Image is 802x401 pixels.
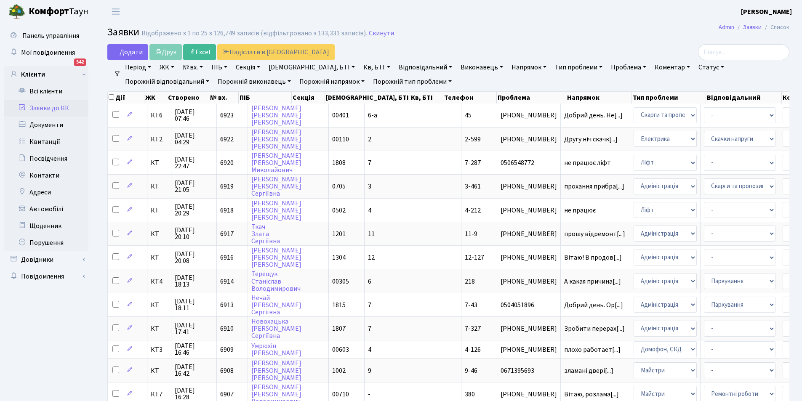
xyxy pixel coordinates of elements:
a: Заявки [743,23,762,32]
a: Всі клієнти [4,83,88,100]
a: ЖК [156,60,178,74]
span: 9 [368,366,371,375]
span: Добрий день. Ор[...] [564,300,623,310]
span: [DATE] 22:47 [175,156,213,170]
a: Напрямок [508,60,550,74]
span: [PHONE_NUMBER] [501,183,557,190]
th: Напрямок [566,92,631,104]
span: - [368,390,370,399]
span: [PHONE_NUMBER] [501,136,557,143]
a: [PERSON_NAME][PERSON_NAME][PERSON_NAME] [251,359,301,382]
span: 1808 [332,158,346,167]
span: 4 [368,345,371,354]
span: [DATE] 20:08 [175,251,213,264]
span: [DATE] 04:29 [175,132,213,146]
span: 00110 [332,135,349,144]
span: 218 [465,277,475,286]
span: 0506548772 [501,159,557,166]
span: 4-212 [465,206,481,215]
a: № вх. [179,60,206,74]
span: 1002 [332,366,346,375]
span: [DATE] 20:29 [175,203,213,217]
span: 7 [368,300,371,310]
span: 4 [368,206,371,215]
span: КТ4 [151,278,168,285]
span: 12 [368,253,375,262]
span: [DATE] 21:05 [175,180,213,193]
th: Секція [292,92,325,104]
span: КТ3 [151,346,168,353]
a: [PERSON_NAME] [741,7,792,17]
a: Додати [107,44,148,60]
span: КТ [151,367,168,374]
li: Список [762,23,789,32]
span: 2-599 [465,135,481,144]
span: КТ [151,231,168,237]
a: [PERSON_NAME][PERSON_NAME][PERSON_NAME] [251,246,301,269]
span: 7-287 [465,158,481,167]
span: 45 [465,111,472,120]
a: [PERSON_NAME][PERSON_NAME]Миколайович [251,151,301,175]
span: не працює [564,207,626,214]
span: 0671395693 [501,367,557,374]
span: зламані двері[...] [564,366,613,375]
span: 6913 [220,300,234,310]
th: № вх. [209,92,239,104]
span: Додати [113,48,143,57]
span: 6-а [368,111,377,120]
span: 6910 [220,324,234,333]
a: [PERSON_NAME][PERSON_NAME][PERSON_NAME] [251,127,301,151]
span: 6909 [220,345,234,354]
span: 6907 [220,390,234,399]
a: Відповідальний [395,60,456,74]
a: Admin [719,23,734,32]
a: Панель управління [4,27,88,44]
span: 3 [368,182,371,191]
a: Порожній відповідальний [122,74,213,89]
th: Тип проблеми [632,92,706,104]
span: 0705 [332,182,346,191]
span: [PHONE_NUMBER] [501,346,557,353]
nav: breadcrumb [706,19,802,36]
th: ЖК [144,92,167,104]
span: 6914 [220,277,234,286]
span: [DATE] 17:41 [175,322,213,335]
a: Довідники [4,251,88,268]
div: 542 [74,58,86,66]
th: Створено [167,92,209,104]
th: ПІБ [239,92,292,104]
span: прохання прибра[...] [564,182,624,191]
span: КТ [151,302,168,308]
input: Пошук... [698,44,789,60]
span: Панель управління [22,31,79,40]
span: прошу відремонт[...] [564,229,625,239]
span: КТ [151,159,168,166]
span: 00305 [332,277,349,286]
span: 6922 [220,135,234,144]
a: [PERSON_NAME][PERSON_NAME]Сергіївна [251,175,301,198]
a: Порушення [4,234,88,251]
a: Порожній тип проблеми [370,74,455,89]
a: ТкачЗлатаСергіївна [251,222,280,246]
a: [PERSON_NAME][PERSON_NAME][PERSON_NAME] [251,104,301,127]
span: 00401 [332,111,349,120]
span: Вітаю! В продов[...] [564,253,622,262]
a: Секція [232,60,264,74]
span: 6918 [220,206,234,215]
a: Клієнти [4,66,88,83]
a: Виконавець [457,60,506,74]
th: Кв, БТІ [410,92,443,104]
a: Новохацька[PERSON_NAME]Сергіївна [251,317,301,340]
span: Мої повідомлення [21,48,75,57]
a: Статус [695,60,727,74]
span: [PHONE_NUMBER] [501,254,557,261]
a: Порожній напрямок [296,74,368,89]
span: КТ [151,183,168,190]
span: 1201 [332,229,346,239]
span: плохо работает[...] [564,345,621,354]
a: Проблема [607,60,650,74]
a: Нечай[PERSON_NAME]Сергіївна [251,293,301,317]
span: 00710 [332,390,349,399]
span: [DATE] 20:10 [175,227,213,240]
a: Заявки до КК [4,100,88,117]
